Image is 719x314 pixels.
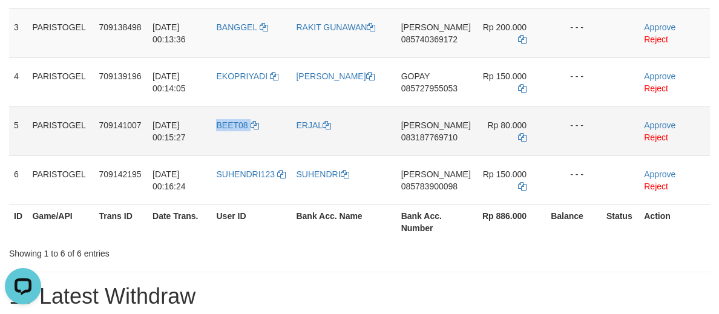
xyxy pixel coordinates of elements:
[296,169,349,179] a: SUHENDRI
[9,243,291,260] div: Showing 1 to 6 of 6 entries
[296,71,374,81] a: [PERSON_NAME]
[518,182,527,191] a: Copy 150000 to clipboard
[602,204,639,239] th: Status
[99,22,142,32] span: 709138498
[545,8,602,57] td: - - -
[216,22,268,32] a: BANGGEL
[291,204,396,239] th: Bank Acc. Name
[644,34,668,44] a: Reject
[545,57,602,106] td: - - -
[153,71,186,93] span: [DATE] 00:14:05
[216,169,274,179] span: SUHENDRI123
[153,22,186,44] span: [DATE] 00:13:36
[518,34,527,44] a: Copy 200000 to clipboard
[99,71,142,81] span: 709139196
[5,5,41,41] button: Open LiveChat chat widget
[153,169,186,191] span: [DATE] 00:16:24
[644,132,668,142] a: Reject
[644,83,668,93] a: Reject
[644,182,668,191] a: Reject
[483,71,527,81] span: Rp 150.000
[148,204,211,239] th: Date Trans.
[401,120,471,130] span: [PERSON_NAME]
[518,83,527,93] a: Copy 150000 to clipboard
[27,204,94,239] th: Game/API
[27,8,94,57] td: PARISTOGEL
[27,155,94,204] td: PARISTOGEL
[9,204,27,239] th: ID
[545,106,602,155] td: - - -
[483,169,527,179] span: Rp 150.000
[99,169,142,179] span: 709142195
[518,132,527,142] a: Copy 80000 to clipboard
[401,22,471,32] span: [PERSON_NAME]
[296,120,331,130] a: ERJAL
[401,34,458,44] span: Copy 085740369172 to clipboard
[9,8,27,57] td: 3
[9,284,710,309] h1: 15 Latest Withdraw
[99,120,142,130] span: 709141007
[9,155,27,204] td: 6
[401,182,458,191] span: Copy 085783900098 to clipboard
[644,120,675,130] a: Approve
[396,204,476,239] th: Bank Acc. Number
[476,204,545,239] th: Rp 886.000
[216,120,258,130] a: BEET08
[216,71,278,81] a: EKOPRIYADI
[401,169,471,179] span: [PERSON_NAME]
[545,155,602,204] td: - - -
[487,120,527,130] span: Rp 80.000
[27,57,94,106] td: PARISTOGEL
[639,204,710,239] th: Action
[216,22,257,32] span: BANGGEL
[644,22,675,32] a: Approve
[216,120,248,130] span: BEET08
[401,132,458,142] span: Copy 083187769710 to clipboard
[216,71,268,81] span: EKOPRIYADI
[545,204,602,239] th: Balance
[94,204,148,239] th: Trans ID
[483,22,527,32] span: Rp 200.000
[153,120,186,142] span: [DATE] 00:15:27
[211,204,291,239] th: User ID
[9,57,27,106] td: 4
[296,22,375,32] a: RAKIT GUNAWAN
[9,106,27,155] td: 5
[644,71,675,81] a: Approve
[401,83,458,93] span: Copy 085727955053 to clipboard
[401,71,430,81] span: GOPAY
[216,169,285,179] a: SUHENDRI123
[644,169,675,179] a: Approve
[27,106,94,155] td: PARISTOGEL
